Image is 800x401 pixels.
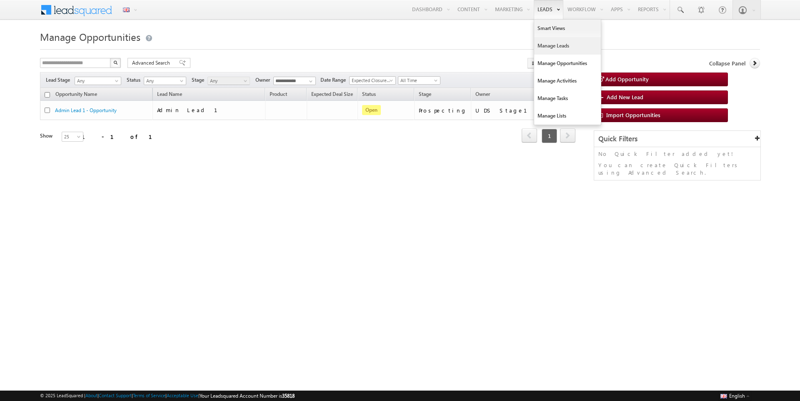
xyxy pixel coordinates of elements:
a: Expected Deal Size [307,90,357,100]
a: Stage [415,90,435,100]
a: prev [522,129,537,143]
a: Manage Opportunities [534,55,601,72]
button: English [718,391,752,401]
span: Opportunity Name [55,91,97,97]
span: Expected Closure Date [350,77,393,84]
div: Quick Filters [594,131,760,147]
div: Prospecting [419,107,467,114]
a: 25 [62,132,83,142]
span: Stage [419,91,431,97]
span: Any [208,77,247,85]
img: Search [113,60,117,65]
span: Status [127,76,144,84]
a: Terms of Service [133,393,165,398]
button: Actions [527,58,575,68]
a: Opportunity Name [51,90,101,100]
span: 25 [62,133,84,140]
span: Any [144,77,184,85]
a: Contact Support [99,393,132,398]
span: Product [270,91,287,97]
span: 1 [542,129,557,143]
a: next [560,129,575,143]
span: Date Range [320,76,349,84]
a: Any [75,77,121,85]
span: Lead Stage [46,76,73,84]
span: Collapse Panel [709,60,745,67]
span: prev [522,128,537,143]
span: next [560,128,575,143]
a: Status [358,90,380,100]
span: Add New Lead [607,93,643,100]
span: Owner [255,76,273,84]
div: 1 - 1 of 1 [82,132,162,141]
a: Smart Views [534,20,601,37]
div: Show [40,132,55,140]
span: Import Opportunities [606,111,660,118]
span: Lead Name [153,90,186,100]
a: About [85,393,97,398]
span: Add Opportunity [605,75,649,83]
span: Manage Opportunities [40,30,140,43]
a: Manage Tasks [534,90,601,107]
p: No Quick Filter added yet! [598,150,756,158]
span: English [729,393,745,399]
a: Manage Lists [534,107,601,125]
a: Manage Leads [534,37,601,55]
span: Admin Lead 1 [157,106,227,113]
span: Expected Deal Size [311,91,353,97]
span: Advanced Search [132,59,172,67]
span: © 2025 LeadSquared | | | | | [40,392,295,400]
a: Any [207,77,250,85]
a: All Time [398,76,440,85]
span: Any [75,77,118,85]
span: Open [362,105,381,115]
a: Admin Lead 1 - Opportunity [55,107,117,113]
a: Expected Closure Date [349,76,396,85]
span: Owner [475,91,490,97]
div: UDS Stage1 [475,107,537,114]
span: All Time [398,77,438,84]
a: Acceptable Use [167,393,198,398]
span: Your Leadsquared Account Number is [200,393,295,399]
a: Manage Activities [534,72,601,90]
a: Show All Items [305,77,315,85]
span: 35818 [282,393,295,399]
a: Any [144,77,186,85]
span: Stage [192,76,207,84]
p: You can create Quick Filters using Advanced Search. [598,161,756,176]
